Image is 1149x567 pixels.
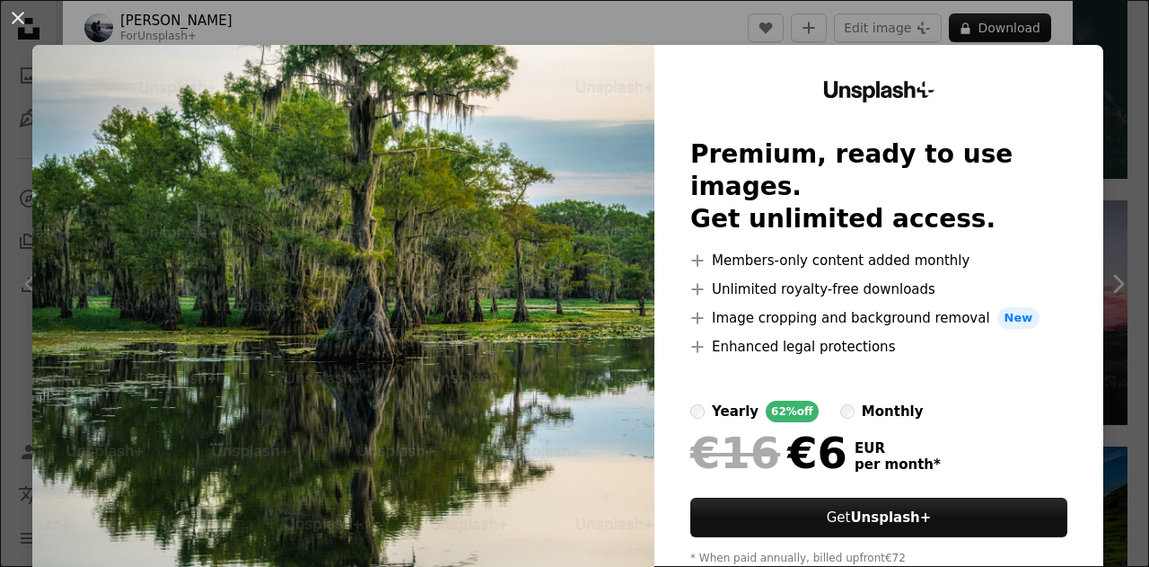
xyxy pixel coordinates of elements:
button: GetUnsplash+ [690,498,1067,537]
li: Image cropping and background removal [690,307,1067,329]
div: €6 [690,430,847,476]
h2: Premium, ready to use images. Get unlimited access. [690,138,1067,235]
span: per month * [855,456,941,473]
li: Members-only content added monthly [690,250,1067,271]
div: monthly [862,401,924,422]
div: yearly [712,401,759,422]
li: Unlimited royalty-free downloads [690,279,1067,300]
li: Enhanced legal protections [690,336,1067,358]
span: New [997,307,1040,329]
span: €16 [690,430,780,476]
input: yearly62%off [690,404,705,419]
strong: Unsplash+ [850,509,931,526]
div: 62% off [766,401,819,422]
input: monthly [840,404,855,419]
span: EUR [855,440,941,456]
